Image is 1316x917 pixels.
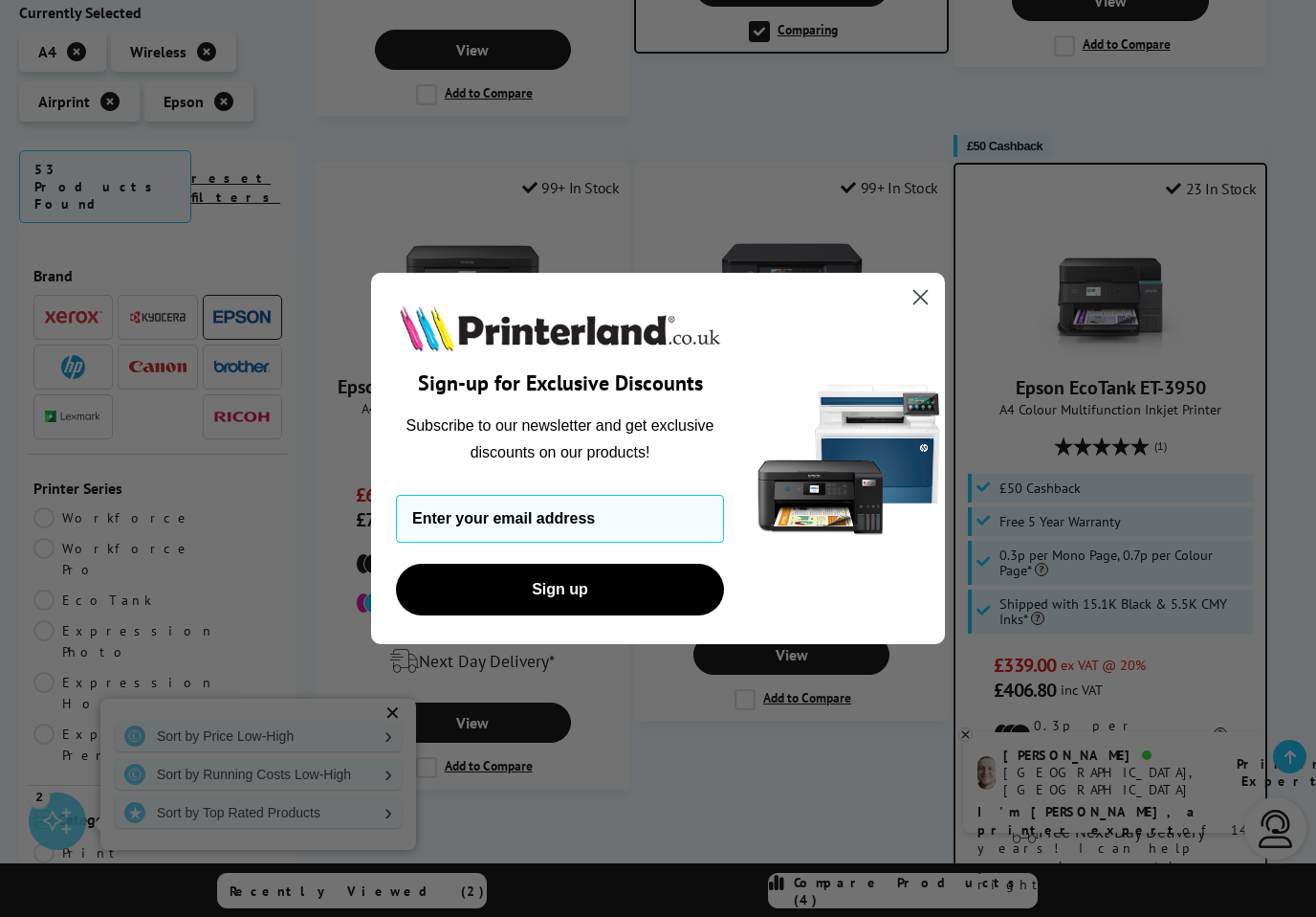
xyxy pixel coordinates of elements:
span: Sign-up for Exclusive Discounts [418,369,703,396]
button: Close dialog [904,280,937,314]
input: Enter your email address [396,495,724,543]
img: 5290a21f-4df8-4860-95f4-ea1e8d0e8904.png [754,273,945,645]
img: Printerland.co.uk [396,302,724,355]
span: Subscribe to our newsletter and get exclusive discounts on our products! [406,417,714,460]
button: Sign up [396,564,724,615]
